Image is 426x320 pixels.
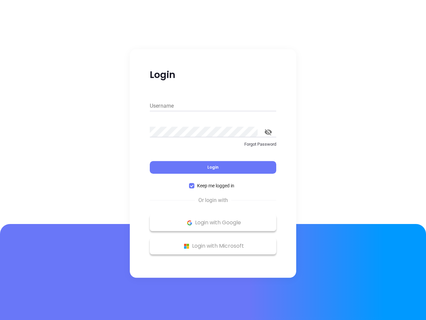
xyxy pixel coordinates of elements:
p: Login [150,69,276,81]
p: Forgot Password [150,141,276,148]
img: Google Logo [185,219,194,227]
img: Microsoft Logo [182,242,191,250]
button: Microsoft Logo Login with Microsoft [150,238,276,254]
span: Keep me logged in [194,182,237,189]
button: Login [150,161,276,174]
span: Login [207,164,219,170]
a: Forgot Password [150,141,276,153]
p: Login with Microsoft [153,241,273,251]
button: toggle password visibility [260,124,276,140]
span: Or login with [195,196,231,204]
button: Google Logo Login with Google [150,214,276,231]
p: Login with Google [153,218,273,228]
